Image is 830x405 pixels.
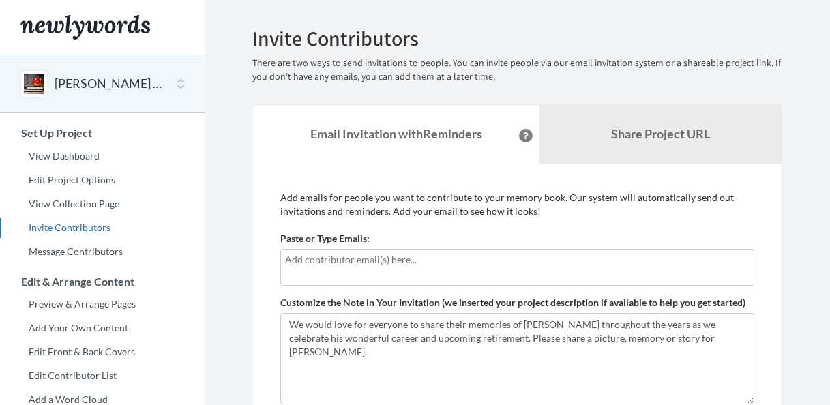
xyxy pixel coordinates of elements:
[1,127,205,139] h3: Set Up Project
[280,191,754,218] p: Add emails for people you want to contribute to your memory book. Our system will automatically s...
[1,275,205,288] h3: Edit & Arrange Content
[55,75,165,93] button: [PERSON_NAME] Retirement
[285,252,750,267] input: Add contributor email(s) here...
[611,126,710,141] b: Share Project URL
[280,232,370,245] label: Paste or Type Emails:
[252,57,782,84] p: There are two ways to send invitations to people. You can invite people via our email invitation ...
[280,296,745,310] label: Customize the Note in Your Invitation (we inserted your project description if available to help ...
[310,126,482,141] strong: Email Invitation with Reminders
[20,15,150,40] img: Newlywords logo
[280,313,754,404] textarea: We would love for everyone to share their memories of [PERSON_NAME] throughout the years as we ce...
[252,27,782,50] h2: Invite Contributors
